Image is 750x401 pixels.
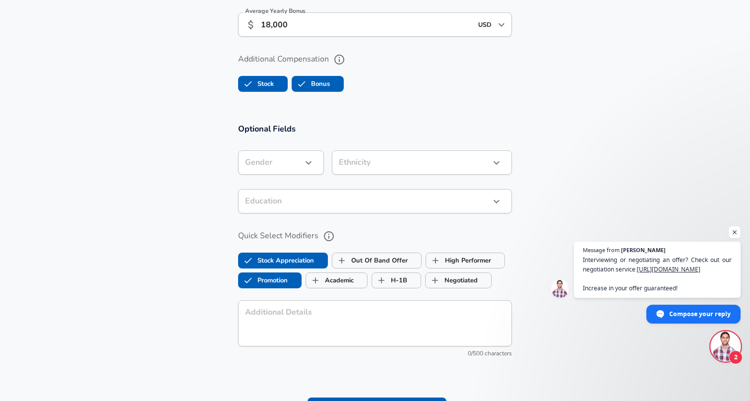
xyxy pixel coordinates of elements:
label: Promotion [239,271,288,290]
input: 15,000 [261,12,472,37]
button: H-1BH-1B [372,272,421,288]
div: Open chat [711,332,741,361]
button: Out Of Band OfferOut Of Band Offer [332,253,422,268]
span: Out Of Band Offer [332,251,351,270]
span: Negotiated [426,271,444,290]
button: NegotiatedNegotiated [425,272,492,288]
button: PromotionPromotion [238,272,302,288]
label: Stock [239,74,274,93]
label: Average Yearly Bonus [245,8,306,14]
span: H-1B [372,271,391,290]
label: Out Of Band Offer [332,251,408,270]
button: AcademicAcademic [306,272,368,288]
span: Interviewing or negotiating an offer? Check out our negotiation service: Increase in your offer g... [583,255,732,293]
span: [PERSON_NAME] [621,247,666,253]
button: help [320,228,337,245]
span: Academic [306,271,325,290]
span: Compose your reply [669,305,731,323]
label: H-1B [372,271,407,290]
input: USD [475,17,495,32]
span: High Performer [426,251,445,270]
label: Academic [306,271,354,290]
label: Stock Appreciation [239,251,314,270]
label: Quick Select Modifiers [238,228,512,245]
span: Stock Appreciation [239,251,257,270]
label: Bonus [292,74,330,93]
span: Message from [583,247,620,253]
span: Stock [239,74,257,93]
label: Negotiated [426,271,478,290]
button: help [331,51,348,68]
button: StockStock [238,76,288,92]
label: High Performer [426,251,491,270]
button: Open [495,18,508,32]
span: 2 [729,350,743,364]
label: Additional Compensation [238,51,512,68]
button: BonusBonus [292,76,344,92]
button: Stock AppreciationStock Appreciation [238,253,328,268]
div: 0/500 characters [238,349,512,359]
span: Promotion [239,271,257,290]
span: Bonus [292,74,311,93]
h3: Optional Fields [238,123,512,134]
button: High PerformerHigh Performer [426,253,505,268]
